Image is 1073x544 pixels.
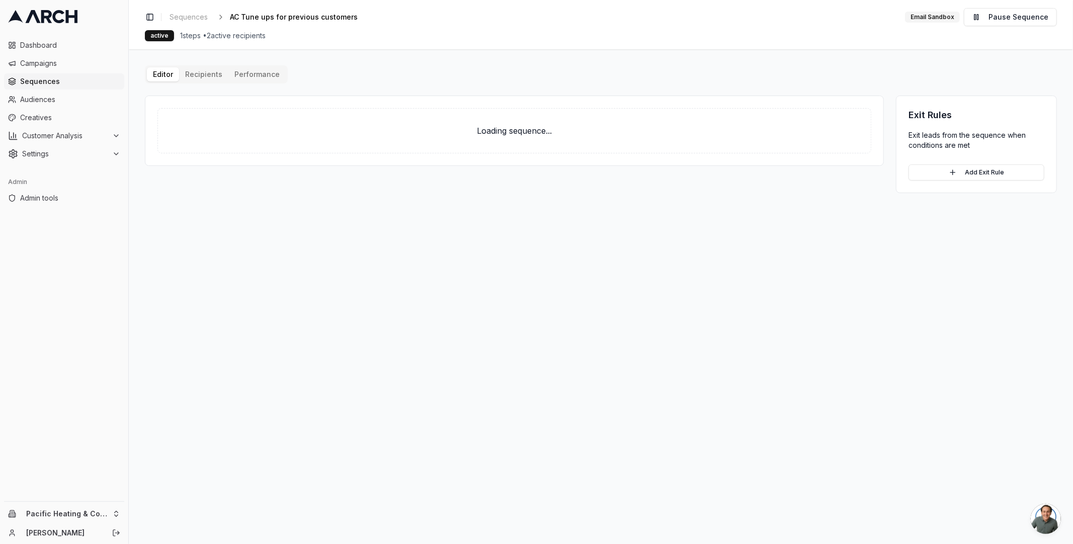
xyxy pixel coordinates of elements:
button: Pause Sequence [964,8,1057,26]
a: Open chat [1031,504,1061,534]
div: active [145,30,174,41]
h3: Exit Rules [909,108,1044,122]
span: Customer Analysis [22,131,108,141]
a: Campaigns [4,55,124,71]
button: Settings [4,146,124,162]
span: Campaigns [20,58,120,68]
span: Audiences [20,95,120,105]
span: Pacific Heating & Cooling [26,509,108,518]
div: Email Sandbox [905,12,960,23]
p: Exit leads from the sequence when conditions are met [909,130,1044,150]
button: Log out [109,526,123,540]
button: Pacific Heating & Cooling [4,506,124,522]
span: Settings [22,149,108,159]
a: [PERSON_NAME] [26,528,101,538]
nav: breadcrumb [166,10,374,24]
span: AC Tune ups for previous customers [230,12,358,22]
a: Sequences [4,73,124,89]
span: Sequences [20,76,120,86]
a: Admin tools [4,190,124,206]
div: Admin [4,174,124,190]
button: Add Exit Rule [909,164,1044,180]
span: 1 steps • 2 active recipients [180,31,266,41]
p: Loading sequence... [174,125,855,137]
a: Dashboard [4,37,124,53]
span: Creatives [20,113,120,123]
button: Performance [228,67,286,81]
a: Creatives [4,110,124,126]
a: Audiences [4,92,124,108]
span: Sequences [170,12,208,22]
button: Recipients [179,67,228,81]
span: Dashboard [20,40,120,50]
button: Customer Analysis [4,128,124,144]
a: Sequences [166,10,212,24]
span: Admin tools [20,193,120,203]
button: Editor [147,67,179,81]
